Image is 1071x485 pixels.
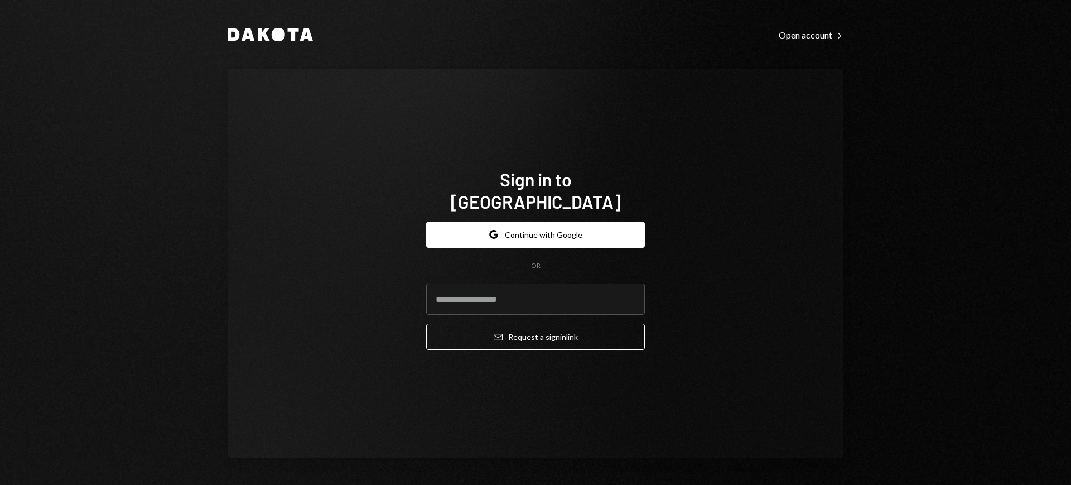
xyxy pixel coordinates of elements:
a: Open account [779,28,843,41]
div: Open account [779,30,843,41]
h1: Sign in to [GEOGRAPHIC_DATA] [426,168,645,213]
div: OR [531,261,541,271]
button: Request a signinlink [426,324,645,350]
button: Continue with Google [426,222,645,248]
